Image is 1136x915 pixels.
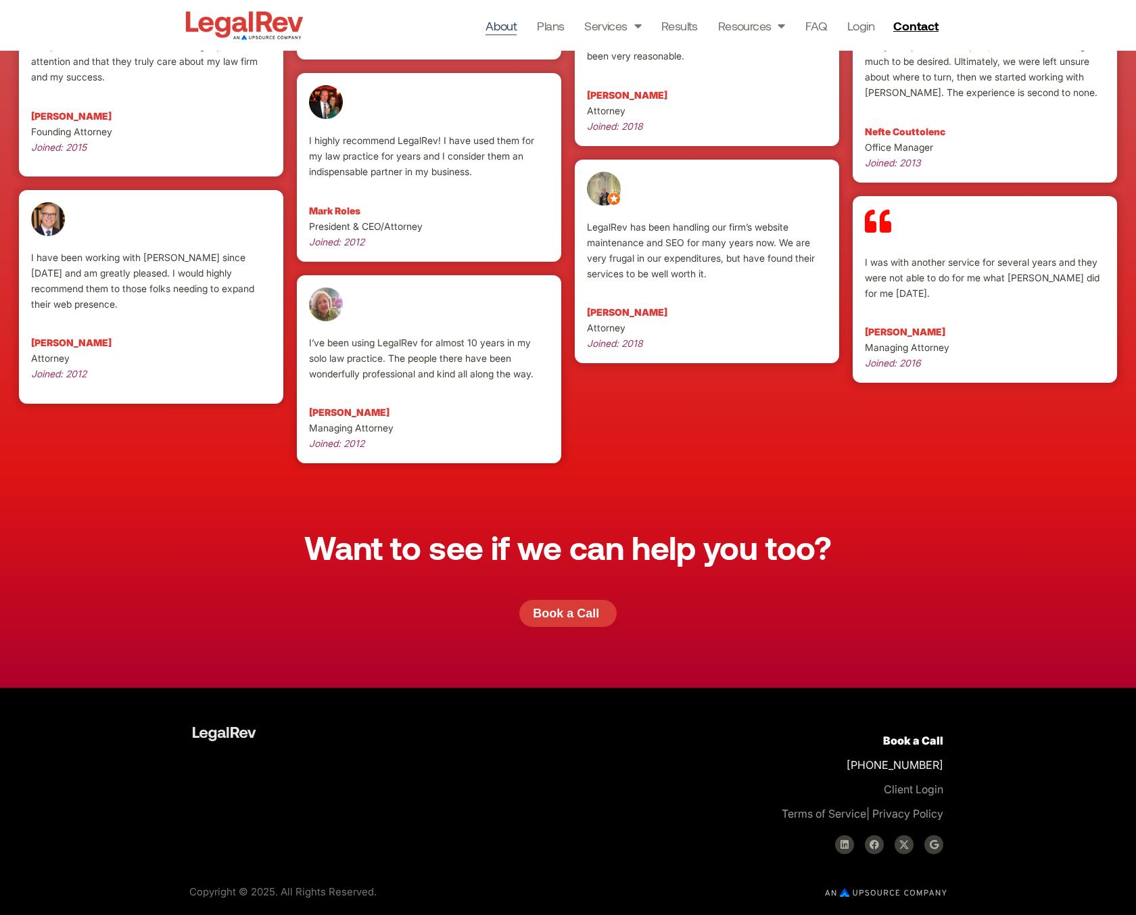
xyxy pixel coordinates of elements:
[587,304,827,351] div: Attorney
[486,16,874,35] nav: Menu
[865,254,1105,301] p: I was with another service for several years and they were not able to do for me what [PERSON_NAM...
[309,438,364,449] em: Joined: 2012
[584,16,641,35] a: Services
[661,16,698,35] a: Results
[309,406,389,418] a: [PERSON_NAME]
[31,368,87,379] em: Joined: 2012
[519,600,616,627] a: Book a Call
[31,141,87,153] em: Joined: 2015
[31,250,271,312] p: I have been working with [PERSON_NAME] since [DATE] and am greatly pleased. I would highly recomm...
[805,16,827,35] a: FAQ
[585,728,943,826] p: [PHONE_NUMBER]
[31,335,271,381] p: Attorney
[533,607,599,619] span: Book a Call
[587,306,667,318] a: [PERSON_NAME]
[31,22,271,85] p: Their knowledge is so much more extensive than other companies I have worked with. I feel I get p...
[884,782,943,796] a: Client Login
[847,16,874,35] a: Login
[309,133,549,179] p: I highly recommend LegalRev! I have used them for my law practice for years and I consider them a...
[309,205,360,216] a: Mark Roles
[31,337,112,348] a: [PERSON_NAME]
[309,236,364,248] em: Joined: 2012
[309,335,549,381] p: I’ve been using LegalRev for almost 10 years in my solo law practice. The people there have been ...
[865,126,945,137] a: Nefte Couttolenc
[888,15,947,37] a: Contact
[31,110,112,122] a: [PERSON_NAME]
[587,87,827,134] div: Attorney
[865,324,1105,371] div: Managing Attorney
[587,120,643,132] em: Joined: 2018
[309,404,549,451] div: Managing Attorney
[304,531,831,563] h3: Want to see if we can help you too?
[865,357,921,369] em: Joined: 2016
[31,108,271,155] p: Founding Attorney
[718,16,785,35] a: Resources
[189,885,377,898] span: Copyright © 2025. All Rights Reserved.
[865,7,1105,100] p: As a Worker’s Compensation and Personal Injury law firm, we do a lot of marketing. We have worked...
[893,20,939,32] span: Contact
[587,337,643,349] em: Joined: 2018
[486,16,517,35] a: About
[309,203,549,250] div: President & CEO/Attorney
[865,124,1105,170] div: Office Manager
[782,807,870,820] span: |
[537,16,564,35] a: Plans
[587,219,827,281] p: LegalRev has been handling our firm’s website maintenance and SEO for many years now. We are very...
[587,89,667,101] a: [PERSON_NAME]
[782,807,866,820] a: Terms of Service
[872,807,943,820] a: Privacy Policy
[865,326,945,337] a: [PERSON_NAME]
[883,734,943,747] a: Book a Call
[865,157,921,168] em: Joined: 2013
